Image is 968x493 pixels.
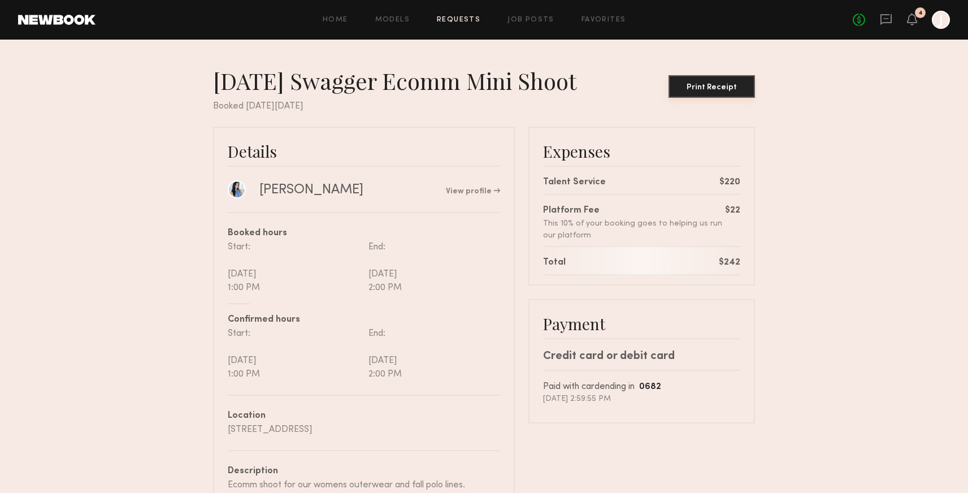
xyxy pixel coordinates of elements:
[932,11,950,29] a: J
[228,141,500,161] div: Details
[364,240,500,295] div: End: [DATE] 2:00 PM
[543,218,725,241] div: This 10% of your booking goes to helping us run our platform
[228,465,500,478] div: Description
[507,16,554,24] a: Job Posts
[719,176,740,189] div: $220
[259,181,363,198] div: [PERSON_NAME]
[719,256,740,270] div: $242
[725,204,740,218] div: $22
[543,256,566,270] div: Total
[639,383,661,391] b: 0682
[213,100,755,113] div: Booked [DATE][DATE]
[581,16,626,24] a: Favorites
[228,313,500,327] div: Confirmed hours
[543,394,740,404] div: [DATE] 2:59:55 PM
[543,176,606,189] div: Talent Service
[543,380,740,394] div: Paid with card ending in
[543,348,740,365] div: Credit card or debit card
[918,10,923,16] div: 4
[446,188,500,196] a: View profile
[437,16,480,24] a: Requests
[543,141,740,161] div: Expenses
[673,84,750,92] div: Print Receipt
[543,314,740,334] div: Payment
[228,327,364,381] div: Start: [DATE] 1:00 PM
[543,204,725,218] div: Platform Fee
[375,16,410,24] a: Models
[228,409,500,423] div: Location
[228,227,500,240] div: Booked hours
[669,75,755,98] button: Print Receipt
[323,16,348,24] a: Home
[228,423,500,436] div: [STREET_ADDRESS]
[228,240,364,295] div: Start: [DATE] 1:00 PM
[213,67,585,95] div: [DATE] Swagger Ecomm Mini Shoot
[364,327,500,381] div: End: [DATE] 2:00 PM
[228,478,500,492] div: Ecomm shoot for our womens outerwear and fall polo lines.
